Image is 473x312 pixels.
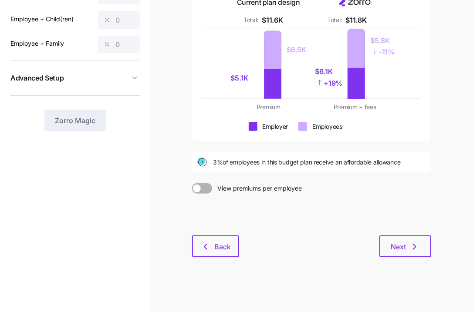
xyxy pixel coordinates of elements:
[345,15,366,26] div: $11.8K
[10,67,140,89] button: Advanced Setup
[10,14,74,24] label: Employee + Child(ren)
[10,73,64,84] span: Advanced Setup
[212,183,302,194] span: View premiums per employee
[327,16,342,24] div: Total:
[370,35,395,46] div: $5.8K
[55,115,95,126] span: Zorro Magic
[262,15,283,26] div: $11.6K
[230,103,307,111] div: Premium
[44,110,106,131] button: Zorro Magic
[315,66,343,77] div: $6.1K
[287,44,306,55] div: $6.5K
[315,77,343,89] div: + 19%
[379,235,431,257] button: Next
[263,122,288,131] div: Employer
[214,242,231,252] span: Back
[391,242,406,252] span: Next
[213,158,401,167] span: 3% of employees in this budget plan receive an affordable allowance
[312,122,342,131] div: Employees
[243,16,258,24] div: Total:
[192,235,239,257] button: Back
[231,73,259,84] div: $5.1K
[370,46,395,57] div: - 11%
[10,39,64,48] label: Employee + Family
[317,103,393,111] div: Premium + fees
